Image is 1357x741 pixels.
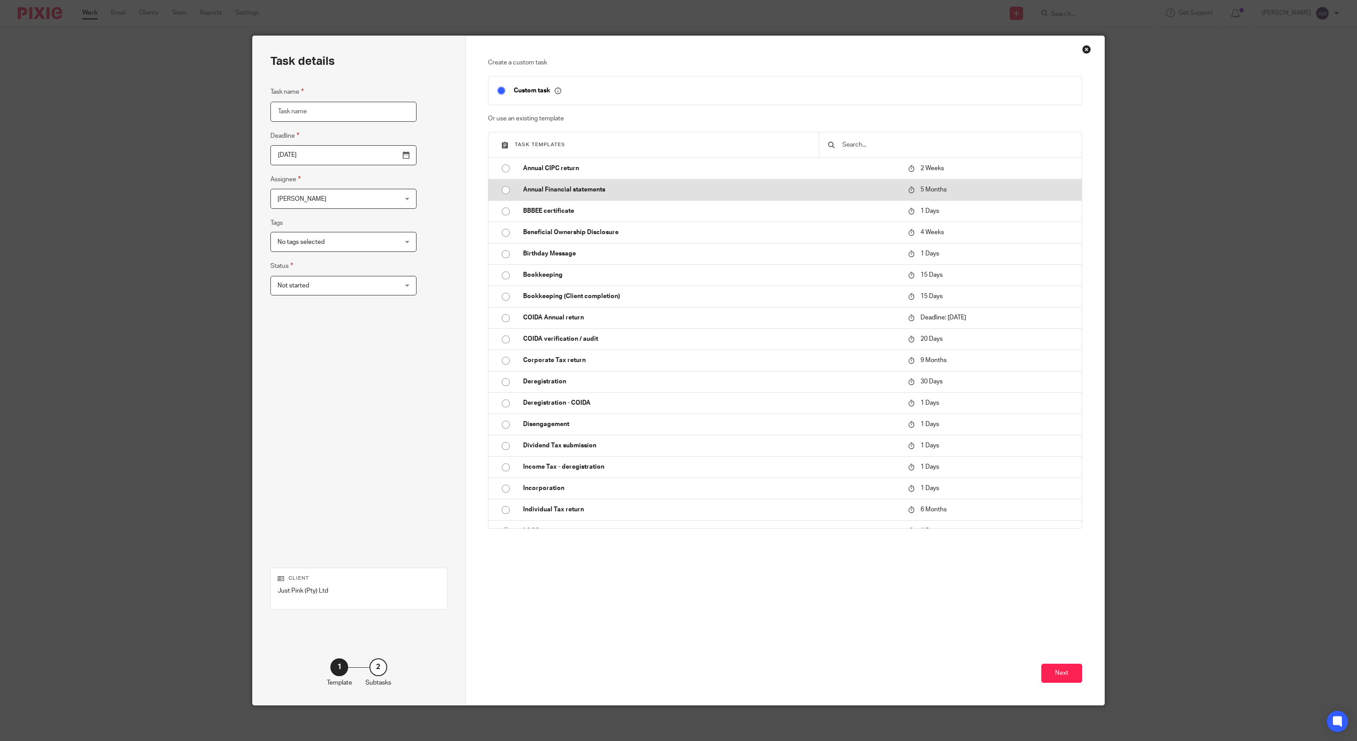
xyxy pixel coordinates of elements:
[921,506,947,513] span: 6 Months
[523,420,900,429] p: Disengagement
[523,164,900,173] p: Annual CIPC return
[921,485,939,491] span: 1 Days
[921,421,939,427] span: 1 Days
[278,196,326,202] span: [PERSON_NAME]
[278,586,440,595] p: Just Pink (Pty) Ltd
[921,293,943,299] span: 15 Days
[921,165,944,171] span: 2 Weeks
[523,207,900,215] p: BBBEE certificate
[523,377,900,386] p: Deregistration
[921,464,939,470] span: 1 Days
[921,229,944,235] span: 4 Weeks
[278,239,325,245] span: No tags selected
[270,219,283,227] label: Tags
[270,145,417,165] input: Pick a date
[523,484,900,493] p: Incorporation
[523,462,900,471] p: Income Tax - deregistration
[921,400,939,406] span: 1 Days
[841,140,1073,150] input: Search...
[523,335,900,343] p: COIDA verification / audit
[278,283,309,289] span: Not started
[523,313,900,322] p: COIDA Annual return
[523,356,900,365] p: Corporate Tax return
[278,575,440,582] p: Client
[270,87,304,97] label: Task name
[523,185,900,194] p: Annual Financial statements
[921,378,943,385] span: 30 Days
[1082,45,1091,54] div: Close this dialog window
[515,142,565,147] span: Task templates
[270,102,417,122] input: Task name
[523,271,900,279] p: Bookkeeping
[270,261,293,271] label: Status
[921,336,943,342] span: 20 Days
[921,208,939,214] span: 1 Days
[523,526,900,535] p: LOGS
[270,131,299,141] label: Deadline
[330,658,348,676] div: 1
[921,357,947,363] span: 9 Months
[488,114,1083,123] p: Or use an existing template
[523,441,900,450] p: Dividend Tax submission
[488,58,1083,67] p: Create a custom task
[523,505,900,514] p: Individual Tax return
[523,228,900,237] p: Beneficial Ownership Disclosure
[523,249,900,258] p: Birthday Message
[921,442,939,449] span: 1 Days
[921,251,939,257] span: 1 Days
[270,174,301,184] label: Assignee
[921,187,947,193] span: 5 Months
[523,292,900,301] p: Bookkeeping (Client completion)
[270,54,335,69] h2: Task details
[921,272,943,278] span: 15 Days
[369,658,387,676] div: 2
[327,678,352,687] p: Template
[365,678,391,687] p: Subtasks
[921,315,966,321] span: Deadline: [DATE]
[921,528,939,534] span: 1 Days
[514,87,561,95] p: Custom task
[523,398,900,407] p: Deregistration - COIDA
[1041,664,1082,683] button: Next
